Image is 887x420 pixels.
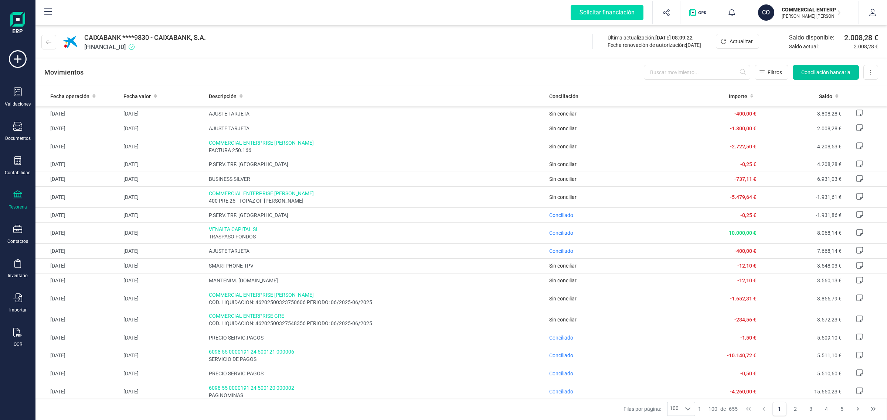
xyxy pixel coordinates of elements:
td: [DATE] [120,223,205,244]
td: 6.931,03 € [759,172,844,186]
td: [DATE] [120,106,205,121]
span: [DATE] [686,42,701,48]
button: Previous Page [757,402,771,416]
span: Sin conciliar [549,317,577,323]
span: AJUSTE TARJETA [209,125,544,132]
td: [DATE] [120,121,205,136]
span: Sin conciliar [549,278,577,283]
span: [FINANCIAL_ID] [84,43,206,52]
span: Conciliado [549,212,573,218]
span: PRECIO SERVIC.PAGOS [209,334,544,341]
span: MANTENIM. [DOMAIN_NAME] [209,277,544,284]
img: Logo de OPS [689,9,709,16]
td: [DATE] [35,208,120,223]
td: [DATE] [35,223,120,244]
span: Sin conciliar [549,194,577,200]
button: Actualizar [716,34,759,49]
div: OCR [14,341,22,347]
span: SERVICIO DE PAGOS [209,355,544,363]
span: COMMERCIAL ENTERPRISE GRE [209,312,544,320]
span: FACTURA 250.166 [209,147,544,154]
span: Conciliación bancaria [801,69,850,76]
button: Logo de OPS [685,1,713,24]
span: [DATE] 08:09:22 [655,35,693,41]
span: -1.800,00 € [730,125,756,131]
td: [DATE] [120,258,205,273]
td: 3.572,23 € [759,309,844,330]
div: Inventario [8,273,28,279]
span: -1,50 € [740,335,756,341]
span: P.SERV. TRF. [GEOGRAPHIC_DATA] [209,161,544,168]
td: [DATE] [35,345,120,366]
button: Page 4 [819,402,833,416]
span: 10.000,00 € [729,230,756,236]
td: 5.509,10 € [759,330,844,345]
span: Conciliado [549,389,573,395]
span: 100 [708,405,717,413]
p: Movimientos [44,67,84,78]
span: Fecha operación [50,93,89,100]
button: Page 2 [788,402,802,416]
button: First Page [741,402,755,416]
td: [DATE] [35,381,120,402]
td: [DATE] [35,244,120,258]
span: COD. LIQUIDACION: 46202500327548356 PERIODO: 06/2025-06/2025 [209,320,544,327]
span: PRECIO SERVIC.PAGOS [209,370,544,377]
span: Conciliado [549,371,573,376]
td: [DATE] [35,172,120,186]
span: -0,25 € [740,212,756,218]
td: [DATE] [35,273,120,288]
td: [DATE] [35,258,120,273]
td: 8.068,14 € [759,223,844,244]
div: Filas por página: [623,402,695,416]
td: 3.808,28 € [759,106,844,121]
td: [DATE] [35,157,120,172]
td: 15.650,23 € [759,381,844,402]
div: CO [758,4,774,21]
button: Last Page [866,402,880,416]
span: 2.008,28 € [844,32,878,43]
span: -0,25 € [740,161,756,167]
span: Sin conciliar [549,111,577,117]
div: - [698,405,738,413]
span: -4.260,00 € [730,389,756,395]
span: Sin conciliar [549,263,577,269]
span: -400,00 € [734,248,756,254]
td: [DATE] [35,309,120,330]
div: Última actualización: [608,34,701,41]
span: 655 [729,405,738,413]
td: [DATE] [120,208,205,223]
span: Sin conciliar [549,125,577,131]
span: de [720,405,726,413]
span: Conciliado [549,248,573,254]
td: 5.511,10 € [759,345,844,366]
span: AJUSTE TARJETA [209,247,544,255]
td: 3.548,03 € [759,258,844,273]
span: -12,10 € [737,263,756,269]
td: [DATE] [35,121,120,136]
td: [DATE] [120,345,205,366]
td: 4.208,53 € [759,136,844,157]
button: Page 5 [835,402,849,416]
span: CAIXABANK ****9830 - CAIXABANK, S.A. [84,32,206,43]
span: 2.008,28 € [854,43,878,50]
span: TRASPASO FONDOS [209,233,544,240]
span: COD. LIQUIDACION: 46202500323750606 PERIODO: 06/2025-06/2025 [209,299,544,306]
button: Conciliación bancaria [793,65,859,80]
span: -12,10 € [737,278,756,283]
td: [DATE] [35,288,120,309]
span: -2.722,50 € [730,144,756,149]
p: [PERSON_NAME] [PERSON_NAME] [782,13,841,19]
p: COMMERCIAL ENTERPRISE [PERSON_NAME] [782,6,841,13]
span: AJUSTE TARJETA [209,110,544,117]
span: P.SERV. TRF. [GEOGRAPHIC_DATA] [209,211,544,219]
span: 1 [698,405,701,413]
td: 2.008,28 € [759,121,844,136]
div: Contabilidad [5,170,31,176]
td: 5.510,60 € [759,366,844,381]
span: COMMERCIAL ENTERPRISE [PERSON_NAME] [209,139,544,147]
span: Importe [729,93,747,100]
input: Buscar movimiento... [644,65,750,80]
span: -737,11 € [734,176,756,182]
span: Sin conciliar [549,144,577,149]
